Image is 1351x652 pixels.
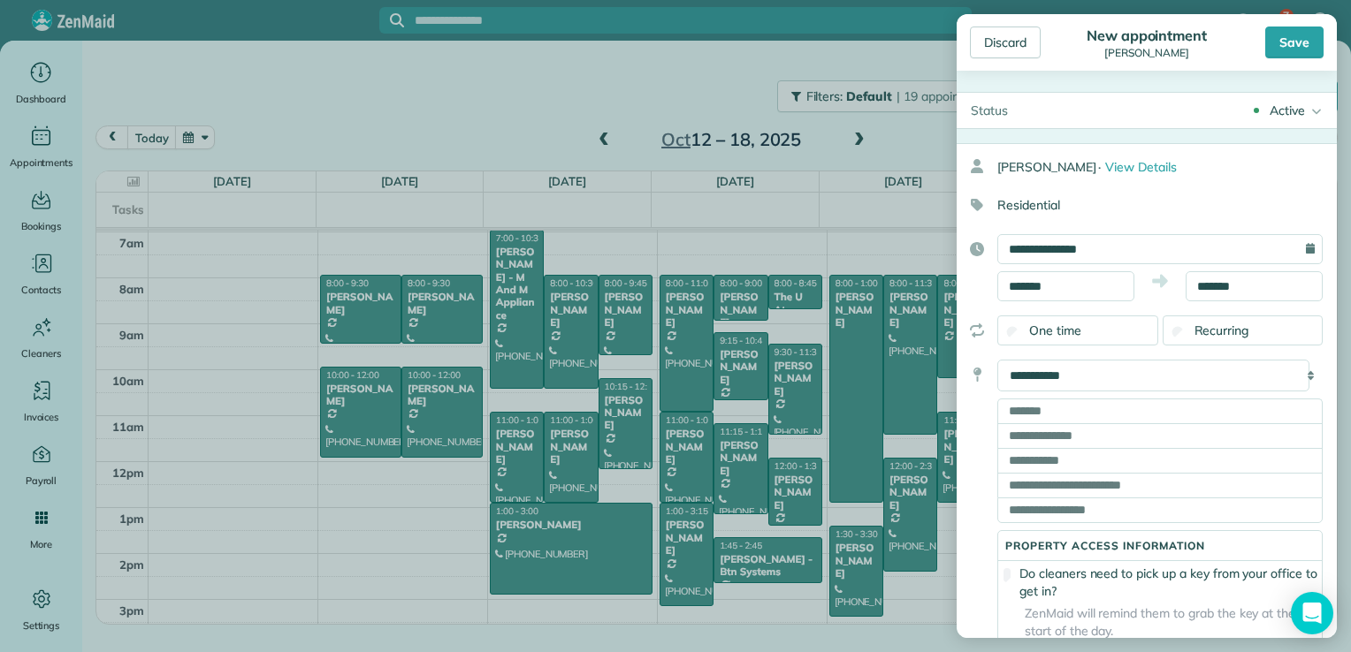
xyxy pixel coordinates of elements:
input: Do cleaners need to pick up a key from your office to get in? [1004,568,1011,582]
span: View Details [1105,159,1177,175]
div: Residential [957,190,1323,220]
input: Recurring [1172,327,1183,338]
div: [PERSON_NAME] [1081,47,1212,59]
input: One time [1007,327,1019,338]
span: · [1098,159,1101,175]
div: Open Intercom Messenger [1291,592,1333,634]
label: Do cleaners need to pick up a key from your office to get in? [998,565,1322,600]
div: Save [1265,27,1324,58]
span: Recurring [1195,322,1249,338]
span: One time [1029,322,1081,338]
h5: Property access information [998,540,1322,551]
div: Active [1270,102,1305,119]
div: Discard [970,27,1041,58]
div: Status [957,93,1022,128]
div: [PERSON_NAME] [997,151,1337,183]
span: ZenMaid will remind them to grab the key at the start of the day. [998,604,1322,640]
div: New appointment [1081,27,1212,44]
